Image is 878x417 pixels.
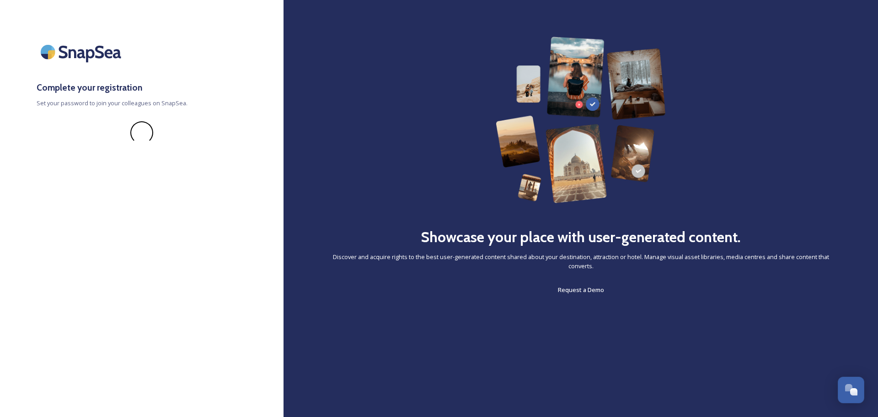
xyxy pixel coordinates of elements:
[320,253,841,270] span: Discover and acquire rights to the best user-generated content shared about your destination, att...
[558,284,604,295] a: Request a Demo
[496,37,666,203] img: 63b42ca75bacad526042e722_Group%20154-p-800.png
[37,37,128,67] img: SnapSea Logo
[37,99,247,108] span: Set your password to join your colleagues on SnapSea.
[838,377,864,403] button: Open Chat
[421,226,741,248] h2: Showcase your place with user-generated content.
[558,286,604,294] span: Request a Demo
[37,81,247,94] h3: Complete your registration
